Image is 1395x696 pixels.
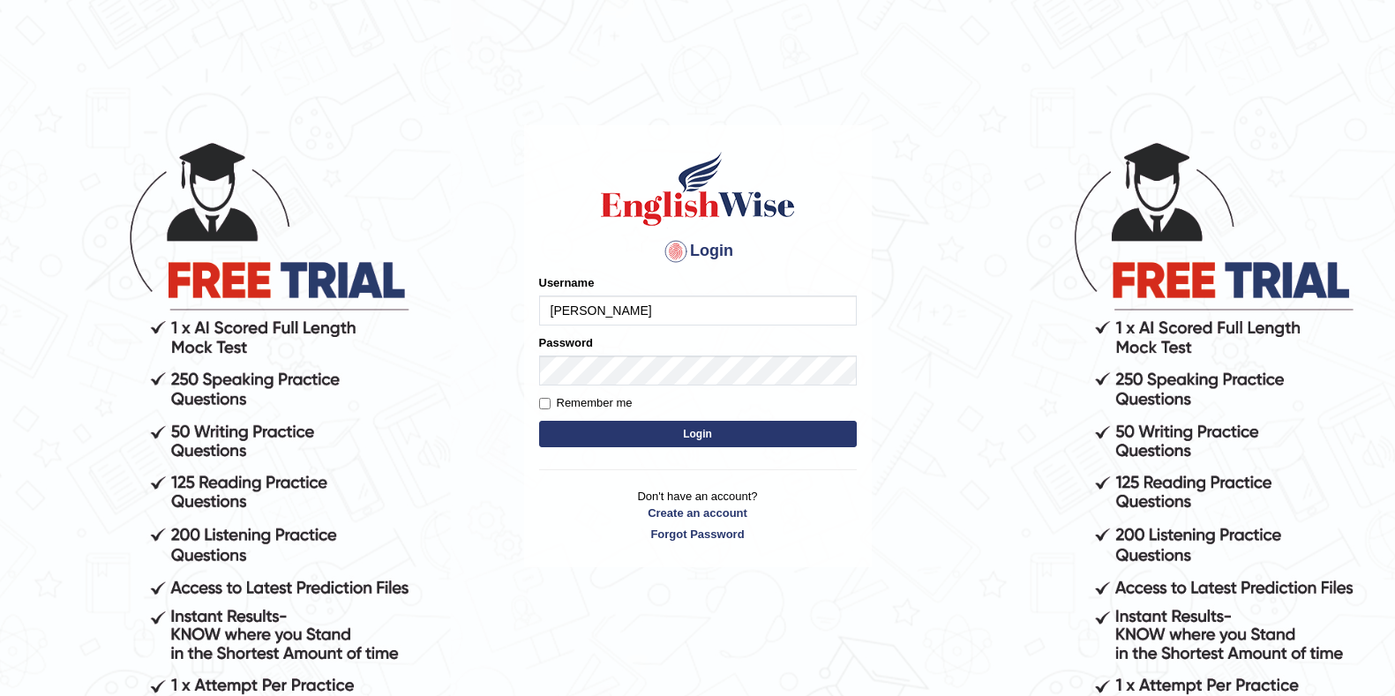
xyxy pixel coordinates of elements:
[539,526,857,543] a: Forgot Password
[539,488,857,543] p: Don't have an account?
[539,421,857,447] button: Login
[539,237,857,266] h4: Login
[539,398,551,409] input: Remember me
[539,334,593,351] label: Password
[539,274,595,291] label: Username
[539,394,633,412] label: Remember me
[539,505,857,521] a: Create an account
[597,149,799,228] img: Logo of English Wise sign in for intelligent practice with AI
